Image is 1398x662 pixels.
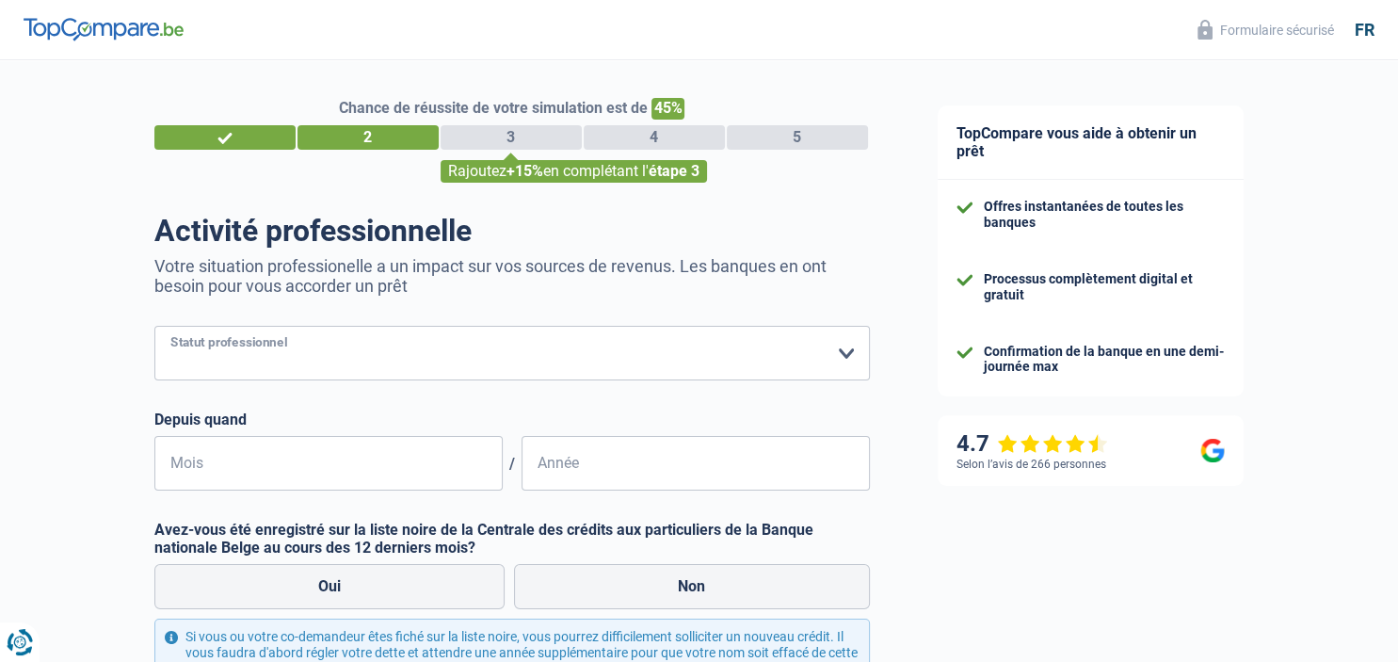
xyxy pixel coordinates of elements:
span: +15% [506,162,543,180]
div: 3 [441,125,582,150]
img: TopCompare Logo [24,18,184,40]
label: Depuis quand [154,411,870,428]
div: 2 [297,125,439,150]
button: Formulaire sécurisé [1186,14,1345,45]
div: Confirmation de la banque en une demi-journée max [984,344,1225,376]
span: 45% [651,98,684,120]
div: fr [1355,20,1374,40]
input: MM [154,436,503,491]
p: Votre situation professionelle a un impact sur vos sources de revenus. Les banques en ont besoin ... [154,256,870,296]
h1: Activité professionnelle [154,213,870,249]
div: TopCompare vous aide à obtenir un prêt [938,105,1244,180]
span: / [503,455,522,473]
input: AAAA [522,436,870,491]
div: Offres instantanées de toutes les banques [984,199,1225,231]
div: 1 [154,125,296,150]
span: étape 3 [649,162,699,180]
label: Oui [154,564,506,609]
div: 4.7 [956,430,1108,458]
span: Chance de réussite de votre simulation est de [339,99,648,117]
label: Avez-vous été enregistré sur la liste noire de la Centrale des crédits aux particuliers de la Ban... [154,521,870,557]
div: 5 [727,125,868,150]
div: 4 [584,125,725,150]
div: Processus complètement digital et gratuit [984,271,1225,303]
div: Rajoutez en complétant l' [441,160,707,183]
div: Selon l’avis de 266 personnes [956,458,1106,471]
label: Non [514,564,870,609]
